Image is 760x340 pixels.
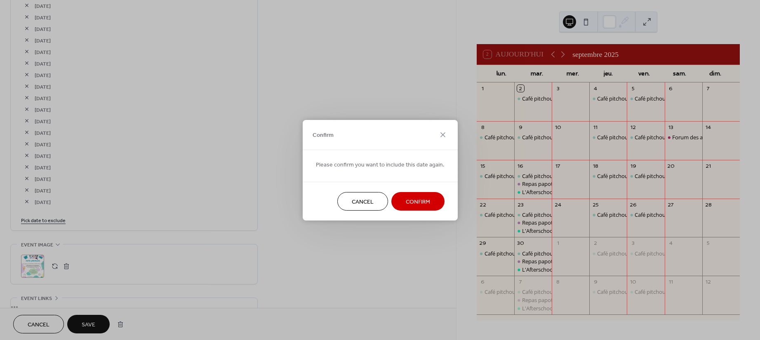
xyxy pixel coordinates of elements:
button: Cancel [337,192,388,211]
button: Confirm [391,192,445,211]
span: Please confirm you want to include this date again. [316,160,445,169]
span: Confirm [406,197,430,206]
span: Confirm [313,131,334,140]
span: Cancel [352,197,374,206]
